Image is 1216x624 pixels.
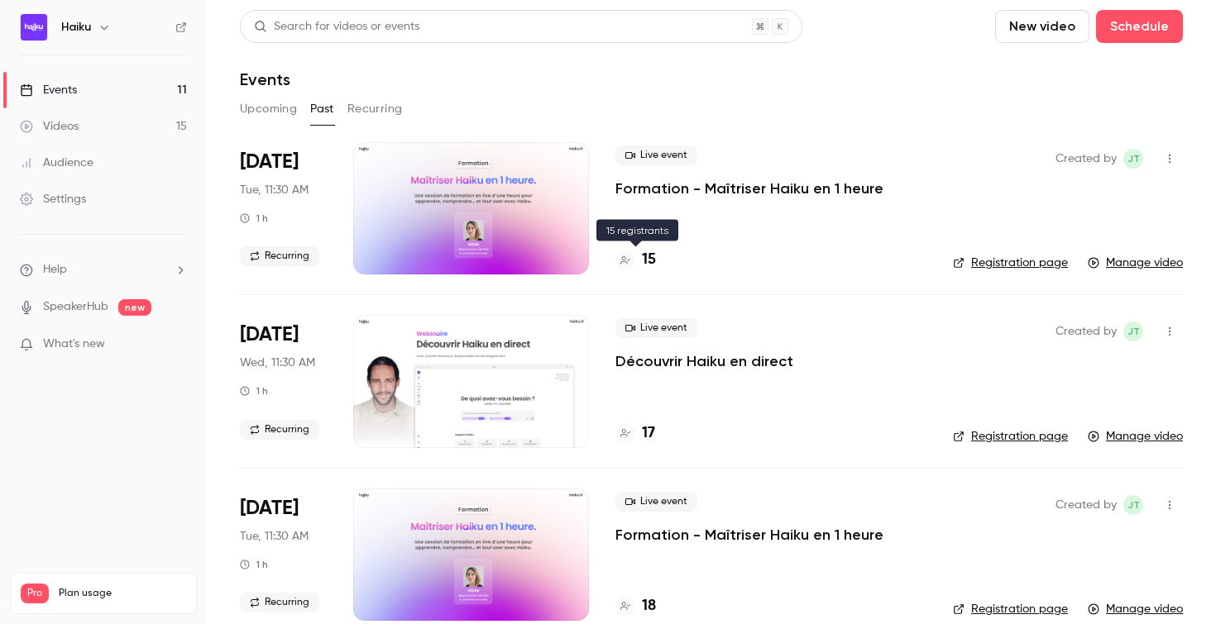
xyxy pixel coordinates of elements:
span: Tue, 11:30 AM [240,182,309,198]
button: Schedule [1096,10,1183,43]
div: Oct 7 Tue, 11:30 AM (Europe/Paris) [240,488,327,621]
h4: 17 [642,422,655,445]
a: 17 [615,422,655,445]
div: Audience [20,155,93,171]
a: SpeakerHub [43,298,108,316]
a: 15 [615,249,656,271]
img: Haiku [21,14,47,40]
iframe: Noticeable Trigger [167,337,187,352]
div: Settings [20,191,86,207]
button: Past [310,96,334,122]
span: [DATE] [240,322,299,348]
div: 1 h [240,212,268,225]
button: Upcoming [240,96,297,122]
span: jean Touzet [1123,495,1143,515]
span: Help [43,261,67,279]
a: 18 [615,595,656,617]
span: new [118,299,151,316]
span: jean Touzet [1123,149,1143,169]
div: Search for videos or events [254,18,419,36]
span: jT [1127,322,1140,341]
span: Created by [1056,322,1117,341]
span: Created by [1056,149,1117,169]
a: Registration page [953,601,1068,617]
a: Formation - Maîtriser Haiku en 1 heure [615,179,883,198]
span: jT [1127,149,1140,169]
h4: 15 [642,249,656,271]
a: Manage video [1088,601,1183,617]
span: Plan usage [59,587,186,600]
button: New video [995,10,1089,43]
button: Recurring [347,96,403,122]
a: Registration page [953,428,1068,445]
span: Live event [615,145,697,165]
div: Oct 14 Tue, 11:30 AM (Europe/Paris) [240,142,327,274]
div: 1 h [240,384,268,398]
span: jean Touzet [1123,322,1143,341]
a: Formation - Maîtriser Haiku en 1 heure [615,525,883,545]
span: jT [1127,495,1140,515]
a: Manage video [1088,255,1183,271]
h1: Events [240,69,290,89]
h6: Haiku [61,19,91,36]
span: Recurring [240,420,319,440]
span: Live event [615,492,697,512]
span: What's new [43,336,105,353]
a: Manage video [1088,428,1183,445]
span: Pro [21,584,49,603]
div: Videos [20,118,79,135]
a: Registration page [953,255,1068,271]
span: Created by [1056,495,1117,515]
span: Live event [615,318,697,338]
div: 1 h [240,558,268,571]
span: Tue, 11:30 AM [240,528,309,545]
div: Events [20,82,77,98]
div: Oct 8 Wed, 11:30 AM (Europe/Paris) [240,315,327,447]
h4: 18 [642,595,656,617]
span: [DATE] [240,495,299,522]
span: Wed, 11:30 AM [240,355,315,371]
a: Découvrir Haiku en direct [615,351,793,371]
span: Recurring [240,246,319,266]
span: [DATE] [240,149,299,175]
li: help-dropdown-opener [20,261,187,279]
span: Recurring [240,593,319,612]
